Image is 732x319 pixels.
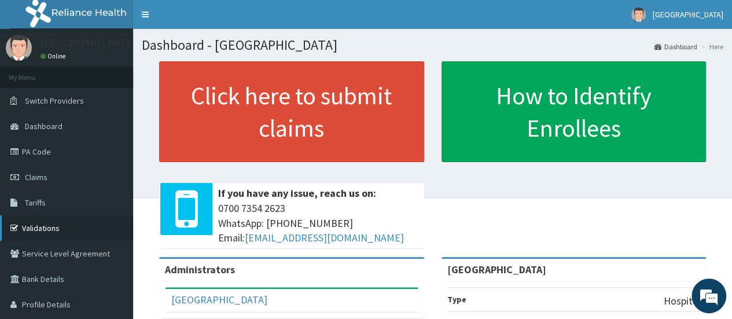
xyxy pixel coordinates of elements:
[25,96,84,106] span: Switch Providers
[653,9,723,20] span: [GEOGRAPHIC_DATA]
[447,294,466,305] b: Type
[218,186,376,200] b: If you have any issue, reach us on:
[171,293,267,306] a: [GEOGRAPHIC_DATA]
[442,61,707,162] a: How to Identify Enrollees
[159,61,424,162] a: Click here to submit claims
[165,263,235,276] b: Administrators
[698,42,723,52] li: Here
[631,8,646,22] img: User Image
[142,38,723,53] h1: Dashboard - [GEOGRAPHIC_DATA]
[218,201,418,245] span: 0700 7354 2623 WhatsApp: [PHONE_NUMBER] Email:
[41,52,68,60] a: Online
[25,172,47,182] span: Claims
[654,42,697,52] a: Dashboard
[447,263,546,276] strong: [GEOGRAPHIC_DATA]
[41,38,136,48] p: [GEOGRAPHIC_DATA]
[664,294,700,309] p: Hospital
[25,121,62,131] span: Dashboard
[245,231,404,244] a: [EMAIL_ADDRESS][DOMAIN_NAME]
[6,35,32,61] img: User Image
[25,197,46,208] span: Tariffs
